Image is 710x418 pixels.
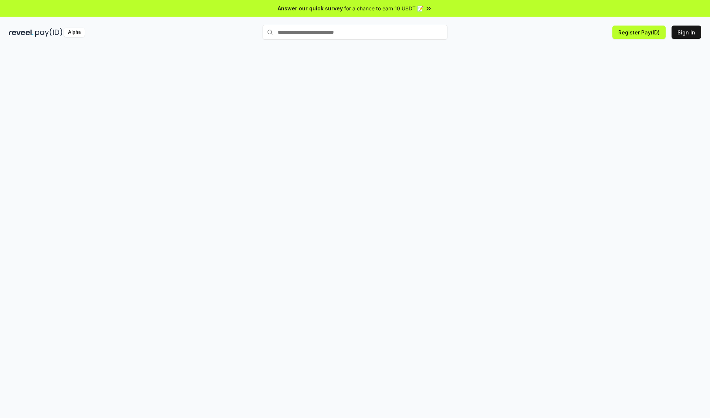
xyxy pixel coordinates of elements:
span: Answer our quick survey [278,4,343,12]
button: Sign In [672,26,701,39]
div: Alpha [64,28,85,37]
span: for a chance to earn 10 USDT 📝 [344,4,423,12]
img: pay_id [35,28,62,37]
img: reveel_dark [9,28,34,37]
button: Register Pay(ID) [612,26,666,39]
